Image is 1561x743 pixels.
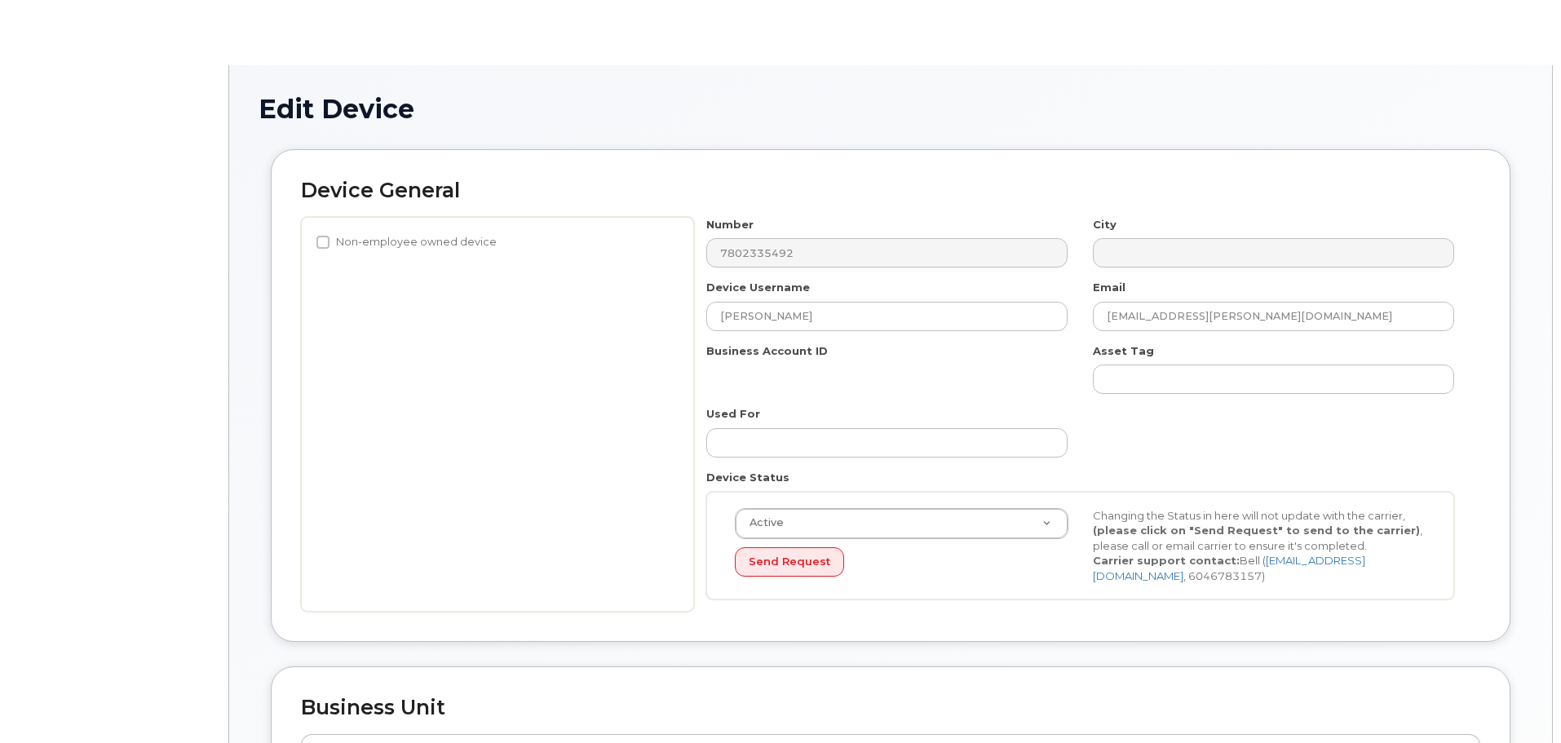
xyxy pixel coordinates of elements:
label: Non-employee owned device [316,232,497,252]
label: Number [706,217,754,232]
button: Send Request [735,547,844,577]
div: Changing the Status in here will not update with the carrier, , please call or email carrier to e... [1081,508,1439,584]
span: Active [740,515,784,530]
strong: (please click on "Send Request" to send to the carrier) [1093,524,1420,537]
label: Device Status [706,470,789,485]
label: City [1093,217,1117,232]
strong: Carrier support contact: [1093,554,1240,567]
h2: Device General [301,179,1480,202]
h1: Edit Device [259,95,1523,123]
a: [EMAIL_ADDRESS][DOMAIN_NAME] [1093,554,1365,582]
label: Used For [706,406,760,422]
label: Device Username [706,280,810,295]
label: Email [1093,280,1125,295]
label: Business Account ID [706,343,828,359]
a: Active [736,509,1068,538]
input: Non-employee owned device [316,236,329,249]
h2: Business Unit [301,697,1480,719]
label: Asset Tag [1093,343,1154,359]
